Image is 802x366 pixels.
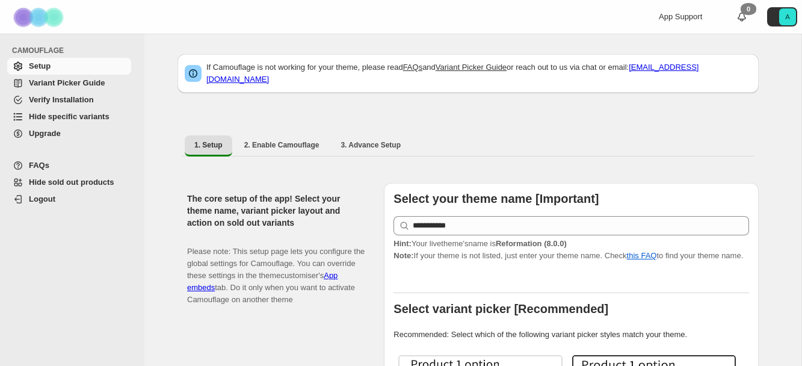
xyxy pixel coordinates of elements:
a: Setup [7,58,131,75]
div: 0 [741,3,756,15]
span: CAMOUFLAGE [12,46,136,55]
span: App Support [659,12,702,21]
text: A [785,13,790,20]
span: Hide specific variants [29,112,110,121]
h2: The core setup of the app! Select your theme name, variant picker layout and action on sold out v... [187,193,365,229]
strong: Reformation (8.0.0) [496,239,567,248]
a: Logout [7,191,131,208]
strong: Hint: [393,239,412,248]
img: Camouflage [10,1,70,34]
a: FAQs [403,63,423,72]
span: Setup [29,61,51,70]
a: Variant Picker Guide [7,75,131,91]
a: this FAQ [627,251,657,260]
p: If your theme is not listed, just enter your theme name. Check to find your theme name. [393,238,749,262]
a: Hide specific variants [7,108,131,125]
span: FAQs [29,161,49,170]
strong: Note: [393,251,413,260]
p: If Camouflage is not working for your theme, please read and or reach out to us via chat or email: [206,61,751,85]
a: Hide sold out products [7,174,131,191]
p: Recommended: Select which of the following variant picker styles match your theme. [393,329,749,341]
button: Avatar with initials A [767,7,797,26]
span: Upgrade [29,129,61,138]
span: Your live theme's name is [393,239,566,248]
a: 0 [736,11,748,23]
span: 3. Advance Setup [341,140,401,150]
b: Select your theme name [Important] [393,192,599,205]
span: 2. Enable Camouflage [244,140,319,150]
a: FAQs [7,157,131,174]
p: Please note: This setup page lets you configure the global settings for Camouflage. You can overr... [187,234,365,306]
span: Hide sold out products [29,178,114,187]
a: Verify Installation [7,91,131,108]
a: Upgrade [7,125,131,142]
span: Variant Picker Guide [29,78,105,87]
b: Select variant picker [Recommended] [393,302,608,315]
span: Avatar with initials A [779,8,796,25]
span: Logout [29,194,55,203]
span: Verify Installation [29,95,94,104]
span: 1. Setup [194,140,223,150]
a: Variant Picker Guide [436,63,507,72]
